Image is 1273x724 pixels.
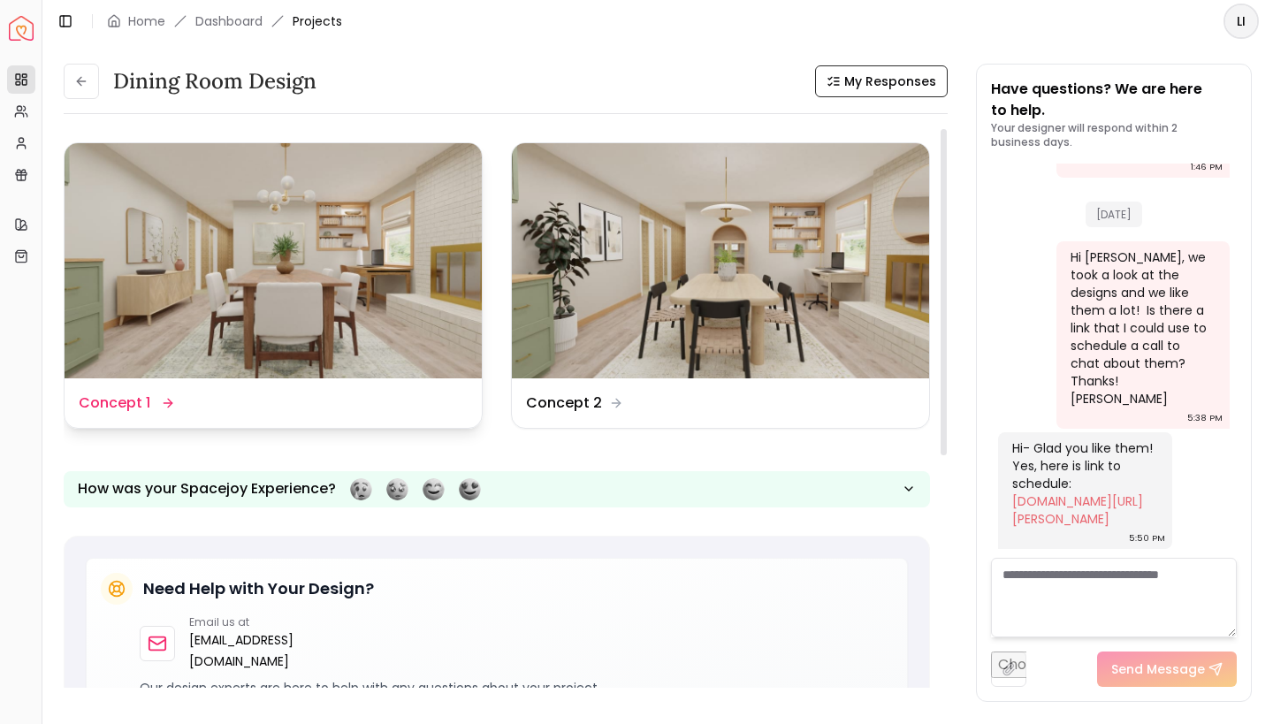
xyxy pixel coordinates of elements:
[143,576,374,601] h5: Need Help with Your Design?
[1012,492,1143,528] a: [DOMAIN_NAME][URL][PERSON_NAME]
[78,478,336,499] p: How was your Spacejoy Experience?
[113,67,316,95] h3: Dining Room Design
[1225,5,1257,37] span: LI
[1071,248,1213,408] div: Hi [PERSON_NAME], we took a look at the designs and we like them a lot! Is there a link that I co...
[189,615,307,629] p: Email us at
[511,142,930,429] a: Concept 2Concept 2
[991,79,1237,121] p: Have questions? We are here to help.
[1086,202,1142,227] span: [DATE]
[512,143,929,378] img: Concept 2
[79,392,150,414] dd: Concept 1
[1129,530,1165,547] div: 5:50 PM
[1012,439,1155,528] div: Hi- Glad you like them! Yes, here is link to schedule:
[64,142,483,429] a: Concept 1Concept 1
[64,471,930,507] button: How was your Spacejoy Experience?Feeling terribleFeeling badFeeling goodFeeling awesome
[107,12,342,30] nav: breadcrumb
[1187,409,1223,427] div: 5:38 PM
[9,16,34,41] a: Spacejoy
[815,65,948,97] button: My Responses
[991,121,1237,149] p: Your designer will respond within 2 business days.
[844,72,936,90] span: My Responses
[293,12,342,30] span: Projects
[526,392,602,414] dd: Concept 2
[140,679,893,697] p: Our design experts are here to help with any questions about your project.
[1223,4,1259,39] button: LI
[9,16,34,41] img: Spacejoy Logo
[128,12,165,30] a: Home
[65,143,482,378] img: Concept 1
[1191,158,1223,176] div: 1:46 PM
[189,629,307,672] a: [EMAIL_ADDRESS][DOMAIN_NAME]
[195,12,263,30] a: Dashboard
